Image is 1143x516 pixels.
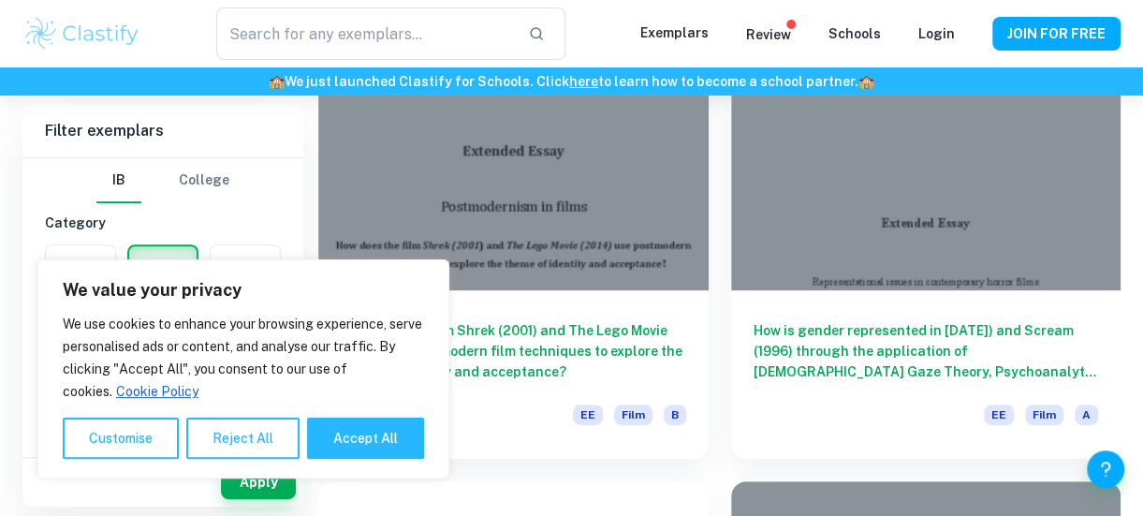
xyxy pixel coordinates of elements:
[569,74,598,89] a: here
[664,405,686,425] span: B
[640,22,709,43] p: Exemplars
[1025,405,1063,425] span: Film
[115,383,199,400] a: Cookie Policy
[45,213,281,233] h6: Category
[186,418,300,459] button: Reject All
[211,245,280,290] button: TOK
[129,246,197,291] button: EE
[992,17,1121,51] button: JOIN FOR FREE
[614,405,652,425] span: Film
[46,245,115,290] button: IA
[96,158,229,203] div: Filter type choice
[918,26,955,41] a: Login
[1087,450,1124,488] button: Help and Feedback
[341,320,686,382] h6: How does the film Shrek (2001) and The Lego Movie (2014) use postmodern film techniques to explor...
[1075,405,1098,425] span: A
[573,405,603,425] span: EE
[858,74,874,89] span: 🏫
[746,24,791,45] p: Review
[269,74,285,89] span: 🏫
[179,158,229,203] button: College
[22,105,303,157] h6: Filter exemplars
[63,279,424,302] p: We value your privacy
[63,418,179,459] button: Customise
[754,320,1099,382] h6: How is gender represented in [DATE]) and Scream (1996) through the application of [DEMOGRAPHIC_DA...
[96,158,141,203] button: IB
[4,71,1139,92] h6: We just launched Clastify for Schools. Click to learn how to become a school partner.
[22,15,141,52] img: Clastify logo
[37,259,449,479] div: We value your privacy
[984,405,1014,425] span: EE
[307,418,424,459] button: Accept All
[63,313,424,403] p: We use cookies to enhance your browsing experience, serve personalised ads or content, and analys...
[221,465,296,499] button: Apply
[828,26,881,41] a: Schools
[216,7,513,60] input: Search for any exemplars...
